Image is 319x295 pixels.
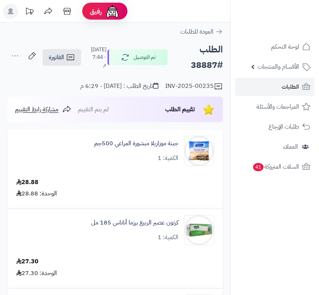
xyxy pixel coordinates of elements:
a: العودة للطلبات [180,27,223,36]
span: العودة للطلبات [180,27,213,36]
div: الوحدة: 28.88 [16,189,57,198]
span: العملاء [283,141,298,152]
a: كرتون عصير الربيع برزما أناناس 185 مل [91,218,178,227]
span: المراجعات والأسئلة [256,101,299,112]
div: 27.30 [16,257,38,266]
button: تم التوصيل [107,49,168,65]
span: الطلبات [282,81,299,92]
img: ai-face.png [105,4,120,19]
img: logo-2.png [268,12,312,28]
div: الكمية: 1 [158,233,178,242]
img: 1989dde9d29202a2d1a5ad41cb2cf3f1edc6-90x90.jpg [184,136,214,166]
a: الفاتورة [43,49,81,66]
a: لوحة التحكم [235,38,314,56]
div: الكمية: 1 [158,154,178,163]
span: الأقسام والمنتجات [258,61,299,72]
span: رفيق [90,7,102,16]
span: الفاتورة [49,53,64,62]
div: الوحدة: 27.30 [16,269,57,278]
a: طلبات الإرجاع [235,118,314,136]
span: مشاركة رابط التقييم [15,105,58,114]
div: تاريخ الطلب : [DATE] - 6:29 م [80,82,158,91]
h2: الطلب #38887 [176,42,223,73]
a: تحديثات المنصة [20,4,39,21]
a: العملاء [235,138,314,156]
a: السلات المتروكة41 [235,158,314,176]
div: INV-2025-00235 [165,82,223,91]
span: لم يتم التقييم [78,105,109,114]
span: تقييم الطلب [165,105,195,114]
a: الطلبات [235,78,314,96]
span: لوحة التحكم [271,41,299,52]
img: 1673894918-e838abd195f737e844c921ce41036300-90x90.jpg [184,215,214,245]
small: [DATE] - 7:44 م [89,46,106,69]
span: 41 [253,163,264,172]
a: مشاركة رابط التقييم [15,105,71,114]
a: المراجعات والأسئلة [235,98,314,116]
div: 28.88 [16,178,38,187]
a: جبنة موزاريلا مبشورة المراعي 500جم [94,139,178,148]
span: السلات المتروكة [252,161,299,172]
span: طلبات الإرجاع [268,121,299,132]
